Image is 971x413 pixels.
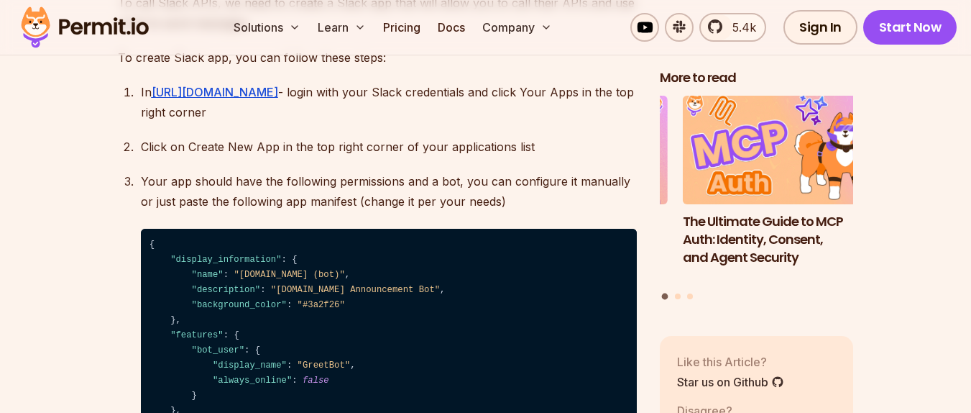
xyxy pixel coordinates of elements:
[474,96,668,205] img: Human-in-the-Loop for AI Agents: Best Practices, Frameworks, Use Cases, and Demo
[660,69,854,87] h2: More to read
[474,213,668,284] h3: Human-in-the-Loop for AI Agents: Best Practices, Frameworks, Use Cases, and Demo
[118,47,637,68] p: To create Slack app, you can follow these steps:
[192,270,224,280] span: "name"
[477,13,558,42] button: Company
[141,171,637,212] p: Your app should have the following permissions and a bot, you can configure it manually or just p...
[724,19,756,36] span: 5.4k
[141,137,637,157] p: Click on Create New App in the top right corner of your applications list
[213,376,292,386] span: "always_online"
[683,213,877,266] h3: The Ultimate Guide to MCP Auth: Identity, Consent, and Agent Security
[244,345,249,355] span: :
[192,300,287,310] span: "background_color"
[292,255,297,265] span: {
[432,13,471,42] a: Docs
[224,270,229,280] span: :
[377,13,426,42] a: Pricing
[699,13,766,42] a: 5.4k
[683,96,877,205] img: The Ultimate Guide to MCP Auth: Identity, Consent, and Agent Security
[192,391,197,401] span: }
[224,330,229,340] span: :
[298,300,345,310] span: "#3a2f26"
[234,270,344,280] span: "[DOMAIN_NAME] (bot)"
[783,10,857,45] a: Sign In
[192,345,245,355] span: "bot_user"
[677,373,784,391] a: Star us on Github
[213,360,287,371] span: "display_name"
[292,376,297,386] span: :
[677,353,784,371] p: Like this Article?
[660,96,854,302] div: Posts
[228,13,306,42] button: Solutions
[260,285,265,295] span: :
[176,315,181,325] span: ,
[192,285,261,295] span: "description"
[149,240,155,250] span: {
[287,360,292,371] span: :
[687,294,693,299] button: Go to slide 3
[683,96,877,285] a: The Ultimate Guide to MCP Auth: Identity, Consent, and Agent SecurityThe Ultimate Guide to MCP Au...
[683,96,877,285] li: 1 of 3
[312,13,372,42] button: Learn
[440,285,445,295] span: ,
[170,255,281,265] span: "display_information"
[170,315,175,325] span: }
[170,330,224,340] span: "features"
[474,96,668,285] li: 3 of 3
[152,85,278,99] a: [URL][DOMAIN_NAME]
[863,10,957,45] a: Start Now
[303,376,329,386] span: false
[282,255,287,265] span: :
[141,82,637,122] p: In - login with your Slack credentials and click Your Apps in the top right corner
[298,360,351,371] span: "GreetBot"
[271,285,440,295] span: "[DOMAIN_NAME] Announcement Bot"
[675,294,681,299] button: Go to slide 2
[662,294,668,300] button: Go to slide 1
[234,330,239,340] span: {
[14,3,155,52] img: Permit logo
[350,360,355,371] span: ,
[345,270,350,280] span: ,
[255,345,260,355] span: {
[287,300,292,310] span: :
